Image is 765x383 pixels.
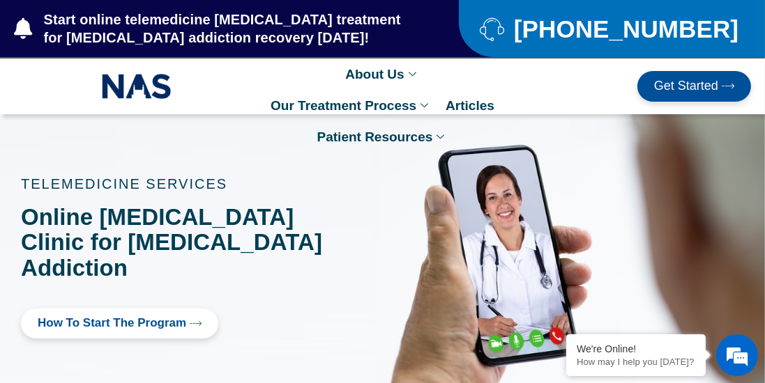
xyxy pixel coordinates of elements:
[637,71,751,102] a: Get Started
[21,177,347,191] p: TELEMEDICINE SERVICES
[480,17,730,41] a: [PHONE_NUMBER]
[102,70,172,102] img: NAS_email_signature-removebg-preview.png
[439,90,501,121] a: Articles
[310,121,455,153] a: Patient Resources
[577,343,695,354] div: We're Online!
[577,357,695,367] p: How may I help you today?
[654,79,718,93] span: Get Started
[40,10,404,47] span: Start online telemedicine [MEDICAL_DATA] treatment for [MEDICAL_DATA] addiction recovery [DATE]!
[38,317,186,330] span: How to Start the program
[14,10,403,47] a: Start online telemedicine [MEDICAL_DATA] treatment for [MEDICAL_DATA] addiction recovery [DATE]!
[21,308,218,338] a: How to Start the program
[338,58,426,90] a: About Us
[264,90,439,121] a: Our Treatment Process
[510,20,739,38] span: [PHONE_NUMBER]
[21,205,347,281] h1: Online [MEDICAL_DATA] Clinic for [MEDICAL_DATA] Addiction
